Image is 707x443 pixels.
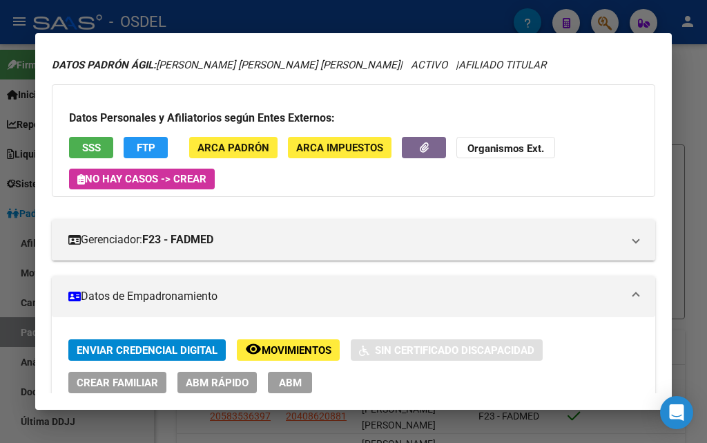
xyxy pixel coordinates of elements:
[268,372,312,393] button: ABM
[660,396,693,429] div: Open Intercom Messenger
[77,344,217,357] span: Enviar Credencial Digital
[69,137,113,158] button: SSS
[186,377,249,389] span: ABM Rápido
[279,377,302,389] span: ABM
[456,137,555,158] button: Organismos Ext.
[68,288,622,305] mat-panel-title: Datos de Empadronamiento
[137,142,155,154] span: FTP
[68,339,226,361] button: Enviar Credencial Digital
[52,59,546,71] i: | ACTIVO |
[458,59,546,71] span: AFILIADO TITULAR
[467,142,544,155] strong: Organismos Ext.
[189,137,278,158] button: ARCA Padrón
[197,142,269,154] span: ARCA Padrón
[69,110,638,126] h3: Datos Personales y Afiliatorios según Entes Externos:
[68,372,166,393] button: Crear Familiar
[177,372,257,393] button: ABM Rápido
[68,232,622,248] mat-panel-title: Gerenciador:
[375,344,534,357] span: Sin Certificado Discapacidad
[52,59,400,71] span: [PERSON_NAME] [PERSON_NAME] [PERSON_NAME]
[124,137,168,158] button: FTP
[296,142,383,154] span: ARCA Impuestos
[288,137,391,158] button: ARCA Impuestos
[82,142,101,154] span: SSS
[77,173,206,185] span: No hay casos -> Crear
[77,377,158,389] span: Crear Familiar
[245,341,262,357] mat-icon: remove_red_eye
[52,219,655,261] mat-expansion-panel-header: Gerenciador:F23 - FADMED
[69,169,215,189] button: No hay casos -> Crear
[351,339,543,361] button: Sin Certificado Discapacidad
[237,339,340,361] button: Movimientos
[142,232,213,248] strong: F23 - FADMED
[262,344,331,357] span: Movimientos
[52,59,156,71] strong: DATOS PADRÓN ÁGIL:
[52,276,655,317] mat-expansion-panel-header: Datos de Empadronamiento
